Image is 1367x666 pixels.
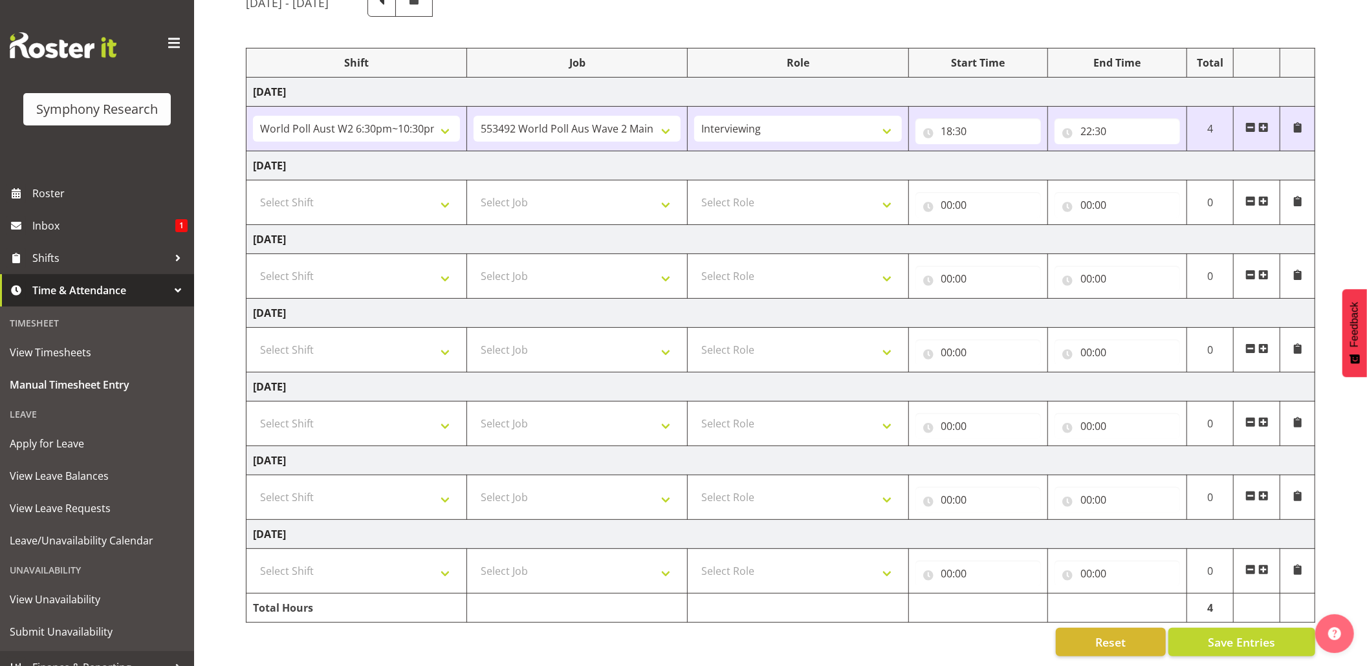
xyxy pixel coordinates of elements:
a: Submit Unavailability [3,616,191,648]
td: [DATE] [246,151,1315,180]
div: Role [694,55,901,70]
span: Roster [32,184,188,203]
input: Click to select... [915,118,1041,144]
input: Click to select... [1055,413,1180,439]
button: Reset [1056,628,1166,656]
div: End Time [1055,55,1180,70]
div: Unavailability [3,557,191,583]
div: Start Time [915,55,1041,70]
span: Feedback [1349,302,1361,347]
button: Feedback - Show survey [1342,289,1367,377]
a: Apply for Leave [3,427,191,460]
td: 0 [1187,402,1234,446]
div: Symphony Research [36,100,158,119]
span: Leave/Unavailability Calendar [10,531,184,550]
td: [DATE] [246,225,1315,254]
td: 0 [1187,549,1234,594]
span: View Leave Requests [10,499,184,518]
button: Save Entries [1168,628,1315,656]
td: 4 [1187,107,1234,151]
span: View Timesheets [10,343,184,362]
span: Apply for Leave [10,434,184,453]
input: Click to select... [1055,192,1180,218]
td: 0 [1187,328,1234,372]
span: Shifts [32,248,168,268]
td: 0 [1187,475,1234,520]
td: [DATE] [246,372,1315,402]
div: Total [1194,55,1227,70]
div: Shift [253,55,460,70]
td: 0 [1187,254,1234,299]
div: Timesheet [3,310,191,336]
input: Click to select... [915,339,1041,365]
input: Click to select... [915,561,1041,586]
input: Click to select... [915,266,1041,292]
td: [DATE] [246,299,1315,328]
a: View Leave Requests [3,492,191,524]
input: Click to select... [915,192,1041,218]
td: 0 [1187,180,1234,225]
span: Time & Attendance [32,281,168,300]
div: Job [474,55,681,70]
span: Inbox [32,216,175,235]
div: Leave [3,401,191,427]
a: View Timesheets [3,336,191,369]
span: Manual Timesheet Entry [10,375,184,394]
td: [DATE] [246,78,1315,107]
input: Click to select... [1055,339,1180,365]
input: Click to select... [915,413,1041,439]
input: Click to select... [1055,266,1180,292]
a: Manual Timesheet Entry [3,369,191,401]
a: View Unavailability [3,583,191,616]
span: View Unavailability [10,590,184,609]
span: View Leave Balances [10,466,184,486]
td: [DATE] [246,520,1315,549]
a: Leave/Unavailability Calendar [3,524,191,557]
img: help-xxl-2.png [1328,627,1341,640]
span: Save Entries [1208,634,1275,650]
span: 1 [175,219,188,232]
td: 4 [1187,594,1234,623]
input: Click to select... [915,487,1041,513]
span: Reset [1095,634,1126,650]
td: Total Hours [246,594,467,623]
input: Click to select... [1055,561,1180,586]
a: View Leave Balances [3,460,191,492]
td: [DATE] [246,446,1315,475]
input: Click to select... [1055,118,1180,144]
span: Submit Unavailability [10,622,184,641]
input: Click to select... [1055,487,1180,513]
img: Rosterit website logo [10,32,116,58]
